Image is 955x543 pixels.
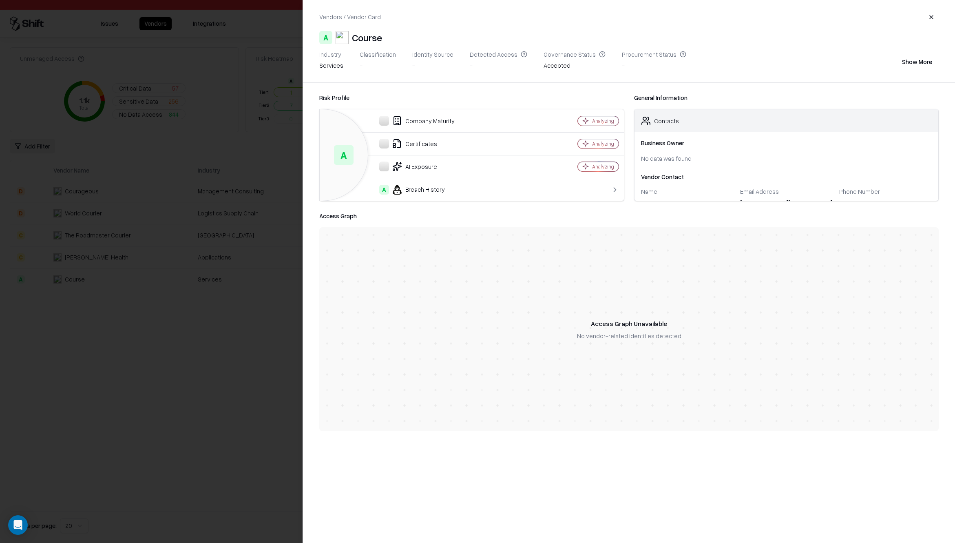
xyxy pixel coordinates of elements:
[641,154,932,163] div: No data was found
[319,31,332,44] div: A
[319,13,381,21] div: Vendors / Vendor Card
[740,198,833,210] div: [EMAIL_ADDRESS][DOMAIN_NAME]
[360,51,396,58] div: Classification
[319,93,624,102] div: Risk Profile
[641,188,734,195] div: Name
[326,116,536,126] div: Company Maturity
[641,173,932,181] div: Vendor Contact
[622,61,686,70] div: -
[641,139,932,147] div: Business Owner
[412,51,453,58] div: Identity Source
[334,145,354,165] div: A
[352,31,382,44] div: Course
[839,198,932,207] div: -
[319,211,939,221] div: Access Graph
[839,188,932,195] div: Phone Number
[326,162,536,171] div: AI Exposure
[319,61,343,70] div: Services
[591,319,667,328] div: Access Graph Unavailable
[622,51,686,58] div: Procurement Status
[319,51,343,58] div: Industry
[592,117,614,124] div: Analyzing
[895,54,939,69] button: Show More
[326,185,536,195] div: Breach History
[326,139,536,148] div: Certificates
[412,61,453,70] div: -
[360,61,396,70] div: -
[634,93,939,102] div: General Information
[379,185,389,195] div: A
[641,198,734,207] div: -
[544,51,606,58] div: Governance Status
[654,117,679,125] div: Contacts
[336,31,349,44] img: Course
[470,61,527,70] div: -
[592,163,614,170] div: Analyzing
[740,188,833,195] div: Email Address
[544,61,606,73] div: Accepted
[470,51,527,58] div: Detected Access
[577,332,681,340] div: No vendor-related identities detected
[592,140,614,147] div: Analyzing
